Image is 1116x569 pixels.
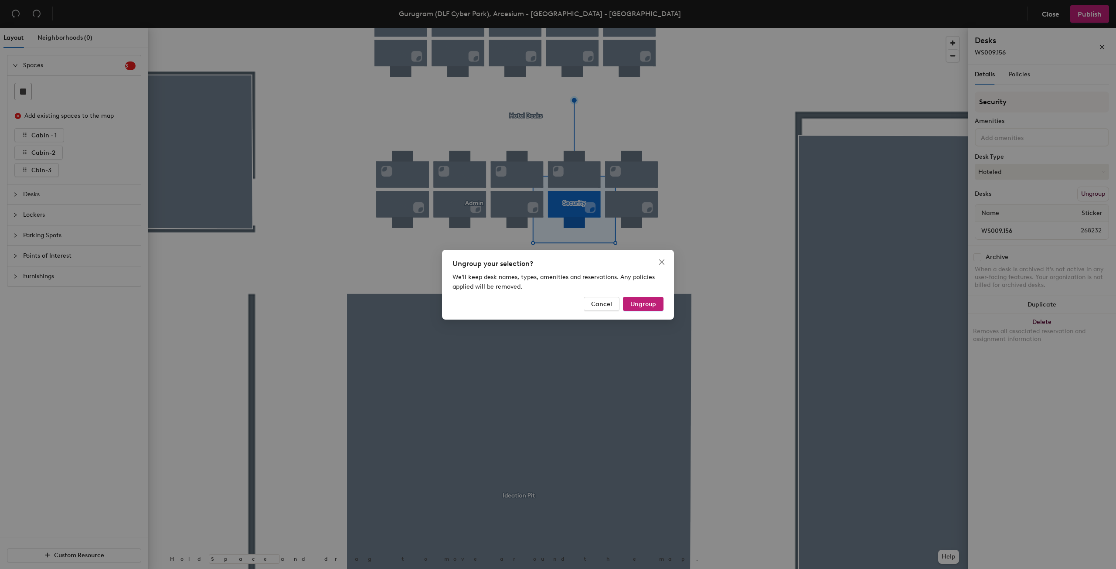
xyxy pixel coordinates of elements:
span: Close [655,259,669,266]
span: close [658,259,665,266]
span: Cancel [591,300,612,307]
div: Ungroup your selection? [453,259,663,269]
button: Cancel [584,297,619,311]
button: Ungroup [623,297,663,311]
span: Ungroup [630,300,656,307]
span: We'll keep desk names, types, amenities and reservations. Any policies applied will be removed. [453,273,655,290]
button: Close [655,255,669,269]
